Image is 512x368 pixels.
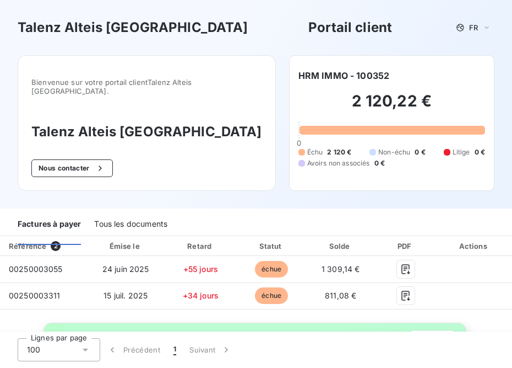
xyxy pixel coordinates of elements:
[18,18,248,38] h3: Talenz Alteis [GEOGRAPHIC_DATA]
[167,241,234,252] div: Retard
[374,158,385,168] span: 0 €
[31,122,262,142] h3: Talenz Alteis [GEOGRAPHIC_DATA]
[322,264,360,274] span: 1 309,14 €
[475,147,485,157] span: 0 €
[104,291,148,300] span: 15 juil. 2025
[327,147,351,157] span: 2 120 €
[309,241,373,252] div: Solde
[377,241,434,252] div: PDF
[173,344,176,355] span: 1
[94,213,167,236] div: Tous les documents
[238,241,304,252] div: Statut
[307,158,370,168] span: Avoirs non associés
[9,291,61,300] span: 00250003311
[183,338,238,361] button: Suivant
[51,241,61,251] span: 2
[18,213,81,236] div: Factures à payer
[469,23,478,32] span: FR
[308,18,392,38] h3: Portail client
[297,138,301,147] span: 0
[325,291,356,300] span: 811,08 €
[438,241,510,252] div: Actions
[255,261,288,278] span: échue
[102,264,149,274] span: 24 juin 2025
[378,147,410,157] span: Non-échu
[415,147,425,157] span: 0 €
[453,147,470,157] span: Litige
[298,69,390,82] h6: HRM IMMO - 100352
[31,78,262,95] span: Bienvenue sur votre portail client Talenz Alteis [GEOGRAPHIC_DATA] .
[298,91,485,122] h2: 2 120,22 €
[167,338,183,361] button: 1
[27,344,40,355] span: 100
[183,291,219,300] span: +34 jours
[183,264,218,274] span: +55 jours
[100,338,167,361] button: Précédent
[255,287,288,304] span: échue
[31,159,113,177] button: Nous contacter
[9,242,46,250] div: Référence
[89,241,162,252] div: Émise le
[9,264,63,274] span: 00250003055
[307,147,323,157] span: Échu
